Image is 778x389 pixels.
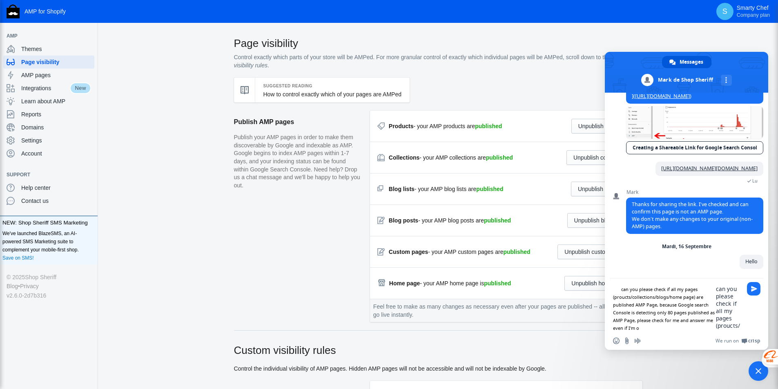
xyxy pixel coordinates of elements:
[748,338,760,344] span: Crisp
[389,123,414,129] strong: Products
[661,165,758,172] a: [URL][DOMAIN_NAME][DOMAIN_NAME]
[566,150,634,165] button: Unpublish collections
[234,343,642,358] h2: Custom visibility rules
[613,338,620,344] span: Insérer un emoji
[21,58,91,66] span: Page visibility
[557,245,634,259] button: Unpublish custom pages
[571,182,634,196] button: Unpublish blog lists
[662,56,711,68] div: Messages
[716,338,739,344] span: We run on
[747,282,760,296] span: Envoyer
[613,286,715,331] lt-span: can you please check if all my pages (proucts/collections/blogs/home page) are published AMP Page...
[7,282,18,291] a: Blog
[83,34,96,38] button: Add a sales channel
[20,282,39,291] a: Privacy
[3,121,94,134] a: Domains
[234,53,642,69] p: Control exactly which parts of your store will be AMPed. For more granular control of exactly whi...
[3,56,94,69] a: Page visibility
[486,154,513,161] strong: published
[21,97,91,105] span: Learn about AMP
[25,273,56,282] a: Shop Sheriff
[3,194,94,207] a: Contact us
[3,69,94,82] a: AMP pages
[7,4,20,18] img: Shop Sheriff Logo
[564,276,634,291] button: Unpublish home page
[662,244,711,249] div: Mardi, 16 Septembre
[389,249,428,255] strong: Custom pages
[721,7,729,16] span: S
[3,134,94,147] a: Settings
[21,123,91,131] span: Domains
[21,197,91,205] span: Contact us
[2,254,34,262] a: Save on SMS!
[389,154,419,161] strong: Collections
[475,123,502,129] strong: published
[680,56,703,68] span: Messages
[7,291,91,300] div: v2.6.0-2d7b316
[3,82,94,95] a: IntegrationsNew
[3,147,94,160] a: Account
[25,8,66,15] span: AMP for Shopify
[234,111,362,133] h2: Publish AMP pages
[626,141,763,154] a: Creating a Shareable Link for Google Search Console AMP I…
[567,213,634,228] button: Unpublish blog posts
[389,186,415,192] strong: Blog lists
[370,299,642,322] div: Feel free to make as many changes as necessary even after your pages are published -- all changes...
[21,136,91,144] span: Settings
[571,119,634,133] button: Unpublish products
[389,185,504,193] div: - your AMP blog lists are
[476,186,503,192] strong: published
[21,149,91,158] span: Account
[389,279,511,287] div: - your AMP home page is
[7,171,83,179] span: Support
[624,338,630,344] span: Envoyer un fichier
[234,343,642,373] div: Control the individual visibility of AMP pages. Hidden AMP pages will not be accessible and will ...
[744,356,768,381] div: Fermer le chat
[234,54,630,69] i: Custom visibility rules
[263,91,402,98] a: How to control exactly which of your pages are AMPed
[389,217,418,224] strong: Blog posts
[263,82,402,90] h5: Suggested Reading
[21,71,91,79] span: AMP pages
[7,282,91,291] div: •
[721,75,732,86] div: Autres canaux
[21,45,91,53] span: Themes
[3,108,94,121] a: Reports
[389,280,420,287] strong: Home page
[83,173,96,176] button: Add a sales channel
[716,285,742,329] textarea: Entrez votre message...
[21,84,70,92] span: Integrations
[484,217,511,224] strong: published
[389,122,502,130] div: - your AMP products are
[3,42,94,56] a: Themes
[234,36,642,51] h2: Page visibility
[70,82,91,94] span: New
[389,153,513,162] div: - your AMP collections are
[3,95,94,108] a: Learn about AMP
[632,201,753,230] span: Thanks for sharing the link. I’ve checked and can confirm this page is not an AMP page. We don’t ...
[21,110,91,118] span: Reports
[389,248,531,256] div: - your AMP custom pages are
[7,32,83,40] span: AMP
[634,338,641,344] span: Message audio
[745,258,758,265] span: Hello
[737,4,770,18] p: Smarty Chef
[389,216,511,225] div: - your AMP blog posts are
[716,338,760,344] a: We run onCrisp
[635,93,690,100] a: [URL][DOMAIN_NAME]
[484,280,511,287] strong: published
[7,273,91,282] div: © 2025
[752,178,758,184] span: Lu
[234,133,362,189] p: Publish your AMP pages in order to make them discoverable by Google and indexable as AMP. Google ...
[503,249,530,255] strong: published
[737,12,770,18] span: Company plan
[21,184,91,192] span: Help center
[626,189,763,195] span: Mark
